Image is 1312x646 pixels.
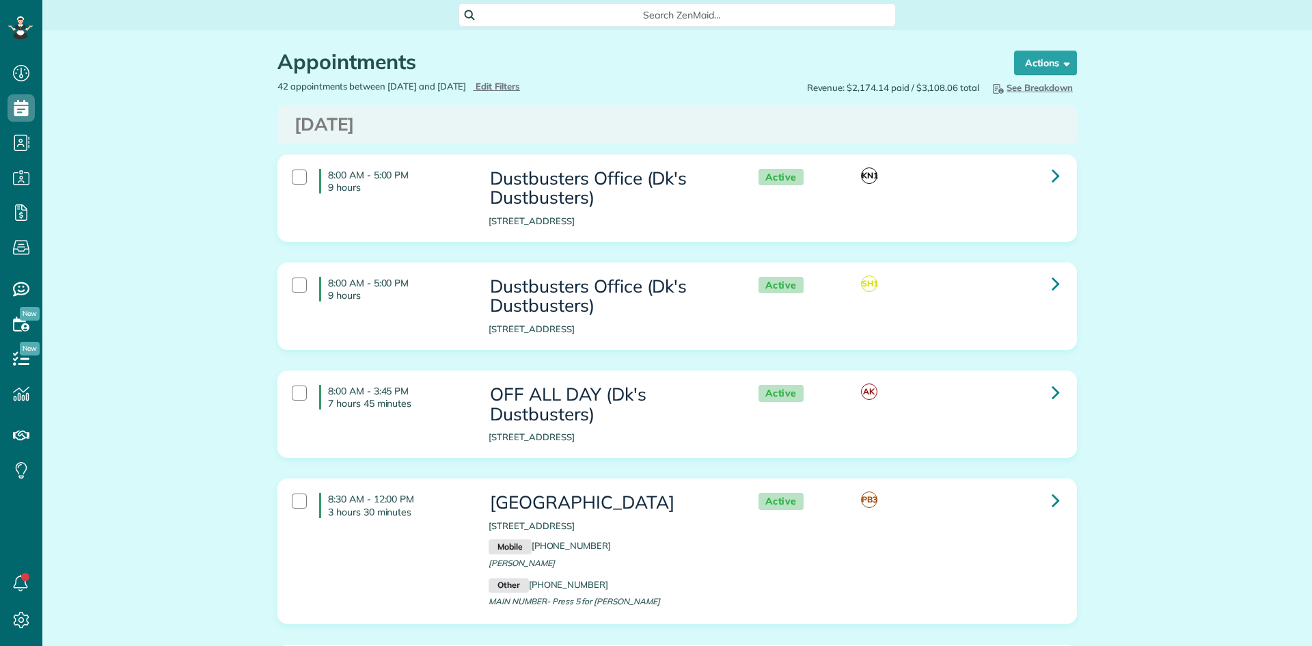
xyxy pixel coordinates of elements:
[489,277,730,316] h3: Dustbusters Office (Dk's Dustbusters)
[328,289,468,301] p: 9 hours
[476,81,520,92] span: Edit Filters
[986,80,1077,95] button: See Breakdown
[489,169,730,208] h3: Dustbusters Office (Dk's Dustbusters)
[489,323,730,336] p: [STREET_ADDRESS]
[1014,51,1077,75] button: Actions
[758,385,804,402] span: Active
[489,431,730,444] p: [STREET_ADDRESS]
[319,493,468,517] h4: 8:30 AM - 12:00 PM
[489,385,730,424] h3: OFF ALL DAY (Dk's Dustbusters)
[861,492,877,508] span: PB3
[489,558,555,568] span: [PERSON_NAME]
[861,383,877,400] span: AK
[277,51,988,73] h1: Appointments
[861,275,877,292] span: SH1
[328,397,468,409] p: 7 hours 45 minutes
[489,540,611,551] a: Mobile[PHONE_NUMBER]
[319,169,468,193] h4: 8:00 AM - 5:00 PM
[328,506,468,518] p: 3 hours 30 minutes
[861,167,877,184] span: KN1
[20,342,40,355] span: New
[489,578,528,593] small: Other
[267,80,677,93] div: 42 appointments between [DATE] and [DATE]
[489,215,730,228] p: [STREET_ADDRESS]
[295,115,1060,135] h3: [DATE]
[319,277,468,301] h4: 8:00 AM - 5:00 PM
[20,307,40,321] span: New
[489,493,730,513] h3: [GEOGRAPHIC_DATA]
[758,277,804,294] span: Active
[990,82,1073,93] span: See Breakdown
[489,579,608,590] a: Other[PHONE_NUMBER]
[758,169,804,186] span: Active
[807,81,979,94] span: Revenue: $2,174.14 paid / $3,108.06 total
[319,385,468,409] h4: 8:00 AM - 3:45 PM
[473,81,520,92] a: Edit Filters
[328,181,468,193] p: 9 hours
[489,539,531,554] small: Mobile
[758,493,804,510] span: Active
[489,596,660,606] span: MAIN NUMBER- Press 5 for [PERSON_NAME]
[489,520,730,533] p: [STREET_ADDRESS]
